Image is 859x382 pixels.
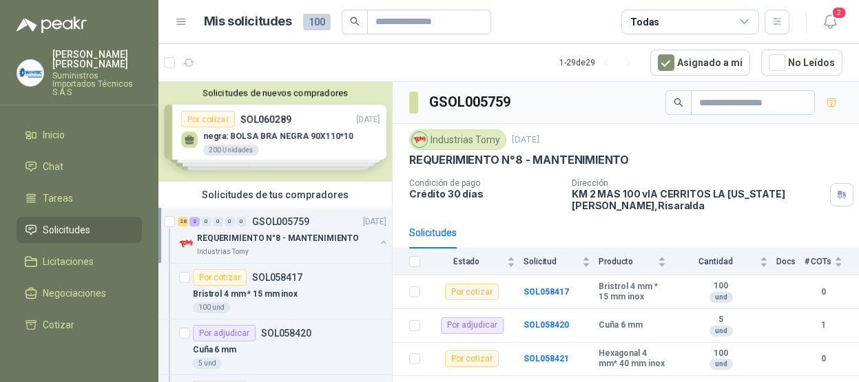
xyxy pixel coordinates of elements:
[572,188,825,211] p: KM 2 MAS 100 vIA CERRITOS LA [US_STATE] [PERSON_NAME] , Risaralda
[409,129,506,150] div: Industrias Tomy
[428,257,504,266] span: Estado
[158,319,392,375] a: Por adjudicarSOL058420Cuña 6 mm5 und
[674,248,776,275] th: Cantidad
[17,312,142,338] a: Cotizar
[17,280,142,306] a: Negociaciones
[43,286,106,301] span: Negociaciones
[213,217,223,226] div: 0
[236,217,247,226] div: 0
[524,257,579,266] span: Solicitud
[197,246,249,257] p: Industrias Tomy
[409,178,561,188] p: Condición de pago
[17,17,87,33] img: Logo peakr
[441,317,504,334] div: Por adjudicar
[512,134,539,147] p: [DATE]
[804,257,831,266] span: # COTs
[674,98,683,107] span: search
[776,248,805,275] th: Docs
[804,286,842,299] b: 0
[599,257,655,266] span: Producto
[350,17,360,26] span: search
[261,328,311,338] p: SOL058420
[178,217,188,226] div: 28
[43,222,90,237] span: Solicitudes
[17,248,142,275] a: Licitaciones
[197,232,359,245] p: REQUERIMIENTO N°8 - MANTENIMIENTO
[52,50,142,69] p: [PERSON_NAME] [PERSON_NAME]
[252,273,302,282] p: SOL058417
[193,288,298,301] p: Bristrol 4 mm * 15 mm inox
[363,215,386,229] p: [DATE]
[674,315,768,326] b: 5
[43,317,74,332] span: Cotizar
[710,326,733,337] div: und
[225,217,235,226] div: 0
[804,352,842,365] b: 0
[630,14,659,30] div: Todas
[252,217,309,226] p: GSOL005759
[831,6,847,19] span: 2
[599,348,666,370] b: Hexagonal 4 mm* 40 mm inox
[158,82,392,182] div: Solicitudes de nuevos compradoresPor cotizarSOL060289[DATE] negra: BOLSA BRA NEGRA 90X110*10200 U...
[158,182,392,208] div: Solicitudes de tus compradores
[17,122,142,148] a: Inicio
[804,319,842,332] b: 1
[761,50,842,76] button: No Leídos
[650,50,750,76] button: Asignado a mi
[674,257,757,266] span: Cantidad
[572,178,825,188] p: Dirección
[178,213,389,257] a: 28 2 0 0 0 0 GSOL005759[DATE] Company LogoREQUERIMIENTO N°8 - MANTENIMIENTOIndustrias Tomy
[428,248,524,275] th: Estado
[445,350,499,367] div: Por cotizar
[201,217,211,226] div: 0
[193,325,256,341] div: Por adjudicar
[599,248,674,275] th: Producto
[43,127,65,142] span: Inicio
[409,153,629,167] p: REQUERIMIENTO N°8 - MANTENIMIENTO
[804,248,859,275] th: # COTs
[158,264,392,319] a: Por cotizarSOL058417Bristrol 4 mm * 15 mm inox100 und
[674,348,768,359] b: 100
[445,284,499,300] div: Por cotizar
[412,132,427,147] img: Company Logo
[409,188,561,200] p: Crédito 30 días
[674,281,768,292] b: 100
[524,354,569,363] a: SOL058421
[193,302,230,313] div: 100 und
[599,320,643,331] b: Cuña 6 mm
[17,217,142,243] a: Solicitudes
[17,60,43,86] img: Company Logo
[17,153,142,180] a: Chat
[193,343,236,357] p: Cuña 6 mm
[409,225,457,240] div: Solicitudes
[43,191,73,206] span: Tareas
[164,87,386,98] button: Solicitudes de nuevos compradores
[43,159,63,174] span: Chat
[17,185,142,211] a: Tareas
[193,269,247,286] div: Por cotizar
[204,12,292,32] h1: Mis solicitudes
[178,235,194,252] img: Company Logo
[303,14,331,30] span: 100
[193,358,222,369] div: 5 und
[710,292,733,303] div: und
[43,254,94,269] span: Licitaciones
[189,217,200,226] div: 2
[559,52,639,74] div: 1 - 29 de 29
[524,320,569,330] a: SOL058420
[524,248,599,275] th: Solicitud
[429,92,513,113] h3: GSOL005759
[52,72,142,96] p: Suministros Importados Técnicos S.A.S
[818,10,842,34] button: 2
[710,359,733,370] div: und
[524,287,569,297] a: SOL058417
[599,282,666,303] b: Bristrol 4 mm * 15 mm inox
